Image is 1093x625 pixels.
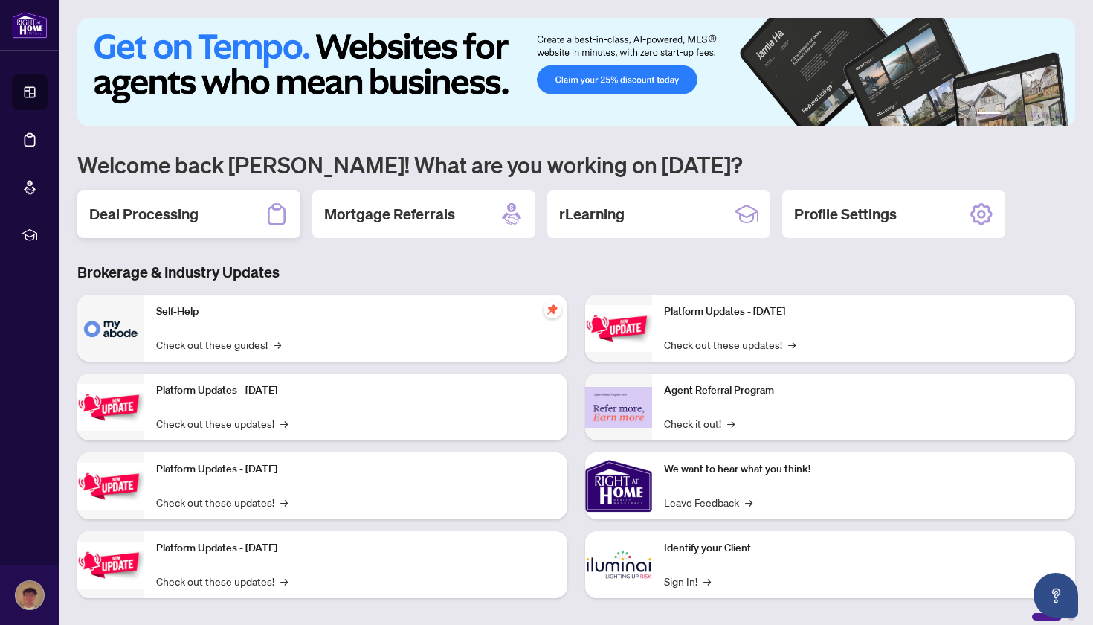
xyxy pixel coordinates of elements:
[664,415,735,432] a: Check it out!→
[1019,112,1025,118] button: 3
[16,581,44,609] img: Profile Icon
[280,573,288,589] span: →
[1034,573,1078,618] button: Open asap
[156,461,555,478] p: Platform Updates - [DATE]
[77,150,1075,179] h1: Welcome back [PERSON_NAME]! What are you working on [DATE]?
[324,204,455,225] h2: Mortgage Referrals
[664,304,1063,320] p: Platform Updates - [DATE]
[1007,112,1013,118] button: 2
[89,204,199,225] h2: Deal Processing
[664,382,1063,399] p: Agent Referral Program
[77,463,144,510] img: Platform Updates - July 21, 2025
[12,11,48,39] img: logo
[727,415,735,432] span: →
[77,542,144,589] img: Platform Updates - July 8, 2025
[1031,112,1036,118] button: 4
[280,494,288,510] span: →
[585,387,652,428] img: Agent Referral Program
[745,494,752,510] span: →
[1054,112,1060,118] button: 6
[585,305,652,352] img: Platform Updates - June 23, 2025
[77,384,144,431] img: Platform Updates - September 16, 2025
[77,262,1075,283] h3: Brokerage & Industry Updates
[664,494,752,510] a: Leave Feedback→
[544,301,561,318] span: pushpin
[77,295,144,362] img: Self-Help
[788,336,796,353] span: →
[794,204,897,225] h2: Profile Settings
[156,336,281,353] a: Check out these guides!→
[559,204,625,225] h2: rLearning
[156,382,555,399] p: Platform Updates - [DATE]
[664,336,796,353] a: Check out these updates!→
[664,540,1063,557] p: Identify your Client
[664,461,1063,478] p: We want to hear what you think!
[156,304,555,320] p: Self-Help
[703,573,711,589] span: →
[156,415,288,432] a: Check out these updates!→
[1042,112,1048,118] button: 5
[156,573,288,589] a: Check out these updates!→
[156,540,555,557] p: Platform Updates - [DATE]
[977,112,1001,118] button: 1
[77,18,1075,126] img: Slide 0
[274,336,281,353] span: →
[664,573,711,589] a: Sign In!→
[585,531,652,598] img: Identify your Client
[156,494,288,510] a: Check out these updates!→
[585,452,652,519] img: We want to hear what you think!
[280,415,288,432] span: →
